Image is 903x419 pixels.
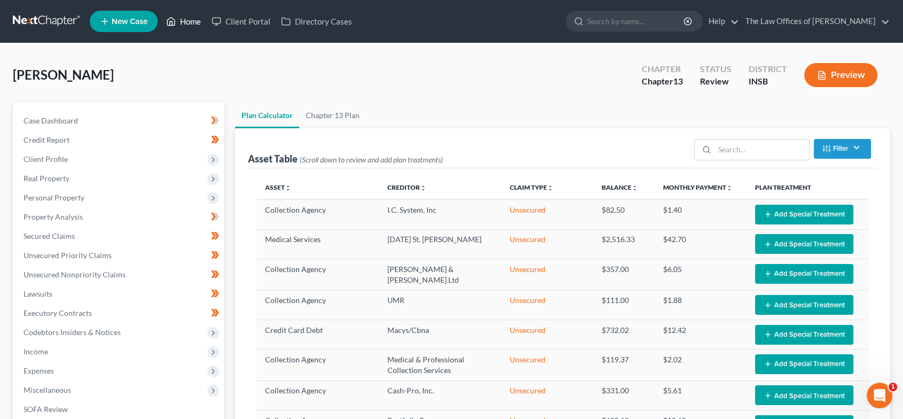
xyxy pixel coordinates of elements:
div: District [749,63,787,75]
td: $82.50 [593,200,655,229]
a: Plan Calculator [235,103,299,128]
a: Executory Contracts [15,304,224,323]
a: Home [161,12,206,31]
span: Lawsuits [24,289,52,298]
span: Executory Contracts [24,308,92,317]
button: Add Special Treatment [755,295,853,315]
td: Unsecured [501,229,593,259]
iframe: Intercom live chat [867,383,892,408]
div: Status [700,63,731,75]
button: Add Special Treatment [755,205,853,224]
button: Add Special Treatment [755,325,853,345]
td: Unsecured [501,350,593,381]
button: Add Special Treatment [755,354,853,374]
td: $12.42 [655,320,746,349]
td: Unsecured [501,290,593,320]
td: $1.40 [655,200,746,229]
div: Chapter [642,75,683,88]
div: INSB [749,75,787,88]
i: unfold_more [420,185,426,191]
td: $732.02 [593,320,655,349]
input: Search... [714,139,809,160]
td: Unsecured [501,259,593,290]
span: (Scroll down to review and add plan treatments) [300,155,443,164]
span: Expenses [24,366,54,375]
button: Add Special Treatment [755,234,853,254]
button: Filter [814,139,871,159]
a: Unsecured Priority Claims [15,246,224,265]
i: unfold_more [285,185,291,191]
span: Income [24,347,48,356]
div: Chapter [642,63,683,75]
a: Help [703,12,739,31]
span: [PERSON_NAME] [13,67,114,82]
th: Plan Treatment [746,177,869,198]
td: $111.00 [593,290,655,320]
button: Add Special Treatment [755,385,853,405]
a: The Law Offices of [PERSON_NAME] [740,12,890,31]
div: Review [700,75,731,88]
a: Claim Typeunfold_more [510,183,554,191]
td: Cash-Pro, Inc. [379,381,501,410]
span: Unsecured Priority Claims [24,251,112,260]
td: Medical Services [256,229,379,259]
td: $2.02 [655,350,746,381]
a: Secured Claims [15,227,224,246]
td: [DATE] St. [PERSON_NAME] [379,229,501,259]
a: Client Portal [206,12,276,31]
td: $331.00 [593,381,655,410]
td: $357.00 [593,259,655,290]
td: Unsecured [501,200,593,229]
i: unfold_more [726,185,733,191]
td: Collection Agency [256,290,379,320]
td: $2,516.33 [593,229,655,259]
a: Case Dashboard [15,111,224,130]
div: Asset Table [248,152,443,165]
td: Credit Card Debt [256,320,379,349]
a: Assetunfold_more [265,183,291,191]
span: 13 [673,76,683,86]
td: Collection Agency [256,381,379,410]
span: 1 [889,383,897,391]
a: Monthly Paymentunfold_more [663,183,733,191]
button: Preview [804,63,877,87]
td: $1.88 [655,290,746,320]
a: Creditorunfold_more [387,183,426,191]
td: [PERSON_NAME] & [PERSON_NAME] Ltd [379,259,501,290]
td: Unsecured [501,381,593,410]
td: UMR [379,290,501,320]
span: Client Profile [24,154,68,164]
i: unfold_more [547,185,554,191]
span: Credit Report [24,135,69,144]
span: SOFA Review [24,405,68,414]
td: I.C. System, Inc [379,200,501,229]
td: $5.61 [655,381,746,410]
td: $42.70 [655,229,746,259]
span: New Case [112,18,147,26]
span: Real Property [24,174,69,183]
a: Credit Report [15,130,224,150]
span: Personal Property [24,193,84,202]
td: Collection Agency [256,259,379,290]
span: Unsecured Nonpriority Claims [24,270,126,279]
td: $6.05 [655,259,746,290]
a: Property Analysis [15,207,224,227]
span: Case Dashboard [24,116,78,125]
a: Directory Cases [276,12,357,31]
span: Secured Claims [24,231,75,240]
a: Balanceunfold_more [602,183,638,191]
td: $119.37 [593,350,655,381]
button: Add Special Treatment [755,264,853,284]
span: Codebtors Insiders & Notices [24,328,121,337]
a: SOFA Review [15,400,224,419]
input: Search by name... [587,11,685,31]
td: Medical & Professional Collection Services [379,350,501,381]
td: Collection Agency [256,200,379,229]
span: Miscellaneous [24,385,71,394]
td: Unsecured [501,320,593,349]
td: Collection Agency [256,350,379,381]
a: Chapter 13 Plan [299,103,366,128]
i: unfold_more [632,185,638,191]
a: Lawsuits [15,284,224,304]
span: Property Analysis [24,212,83,221]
